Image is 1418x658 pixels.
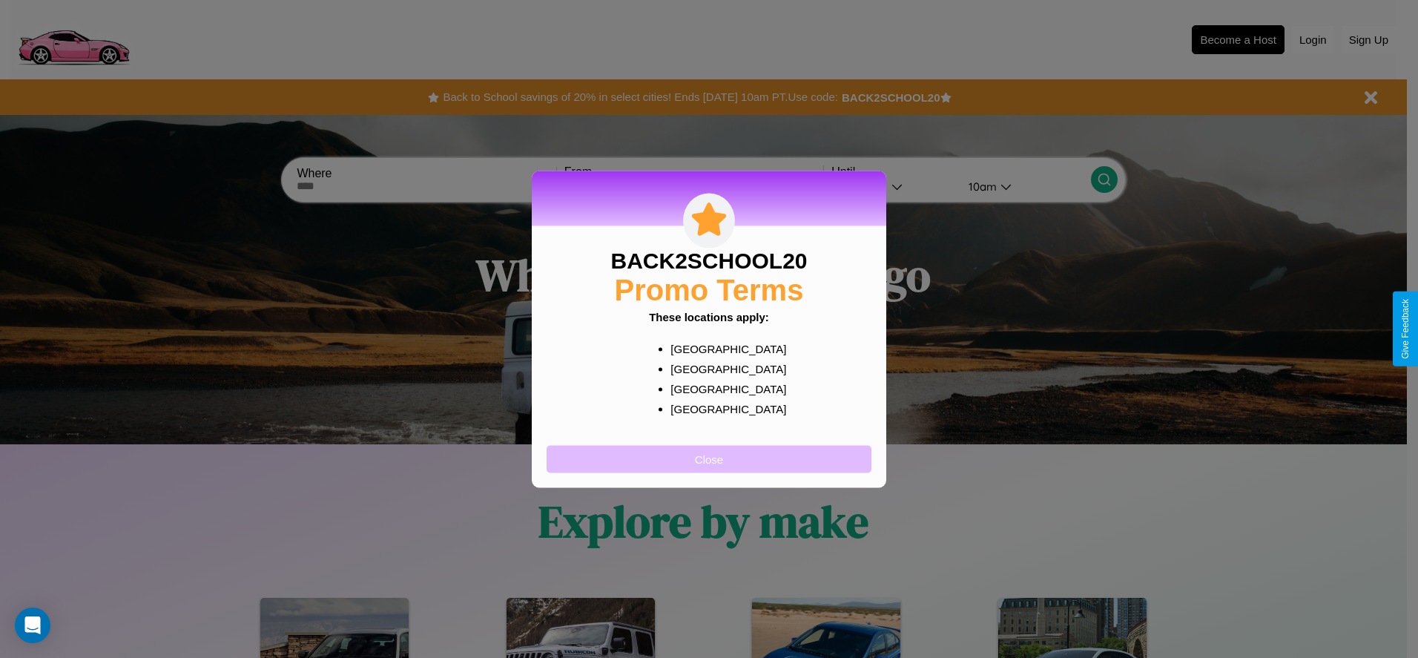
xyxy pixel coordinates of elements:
p: [GEOGRAPHIC_DATA] [670,398,776,418]
h3: BACK2SCHOOL20 [610,248,807,273]
button: Close [547,445,871,473]
p: [GEOGRAPHIC_DATA] [670,358,776,378]
h2: Promo Terms [615,273,804,306]
div: Open Intercom Messenger [15,608,50,643]
p: [GEOGRAPHIC_DATA] [670,378,776,398]
div: Give Feedback [1400,299,1411,359]
b: These locations apply: [649,310,769,323]
p: [GEOGRAPHIC_DATA] [670,338,776,358]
